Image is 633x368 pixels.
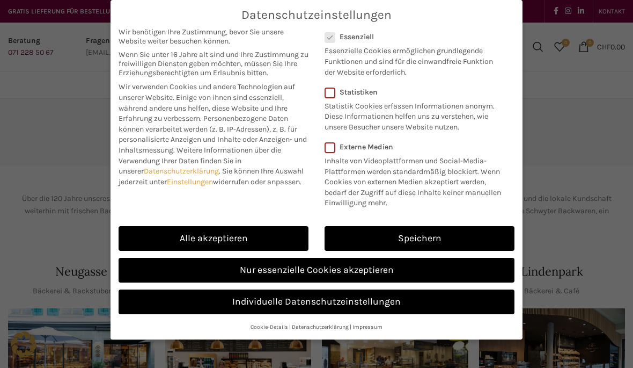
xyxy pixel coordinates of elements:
span: Personenbezogene Daten können verarbeitet werden (z. B. IP-Adressen), z. B. für personalisierte A... [119,114,307,155]
span: Sie können Ihre Auswahl jederzeit unter widerrufen oder anpassen. [119,167,304,186]
p: Essenzielle Cookies ermöglichen grundlegende Funktionen und sind für die einwandfreie Funktion de... [325,41,500,77]
a: Speichern [325,226,514,251]
span: Wenn Sie unter 16 Jahre alt sind und Ihre Zustimmung zu freiwilligen Diensten geben möchten, müss... [119,50,308,77]
label: Essenziell [325,32,500,41]
span: Wir benötigen Ihre Zustimmung, bevor Sie unsere Website weiter besuchen können. [119,27,308,46]
a: Einstellungen [167,177,213,186]
a: Datenschutzerklärung [292,323,349,330]
a: Cookie-Details [251,323,288,330]
label: Externe Medien [325,142,507,151]
span: Datenschutzeinstellungen [241,8,392,22]
a: Impressum [352,323,382,330]
p: Statistik Cookies erfassen Informationen anonym. Diese Informationen helfen uns zu verstehen, wie... [325,97,500,133]
a: Individuelle Datenschutzeinstellungen [119,290,514,314]
a: Alle akzeptieren [119,226,308,251]
a: Datenschutzerklärung [144,167,219,176]
label: Statistiken [325,88,500,97]
p: Inhalte von Videoplattformen und Social-Media-Plattformen werden standardmäßig blockiert. Wenn Co... [325,151,507,208]
span: Wir verwenden Cookies und andere Technologien auf unserer Website. Einige von ihnen sind essenzie... [119,82,295,123]
a: Nur essenzielle Cookies akzeptieren [119,258,514,283]
span: Weitere Informationen über die Verwendung Ihrer Daten finden Sie in unserer . [119,146,281,176]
